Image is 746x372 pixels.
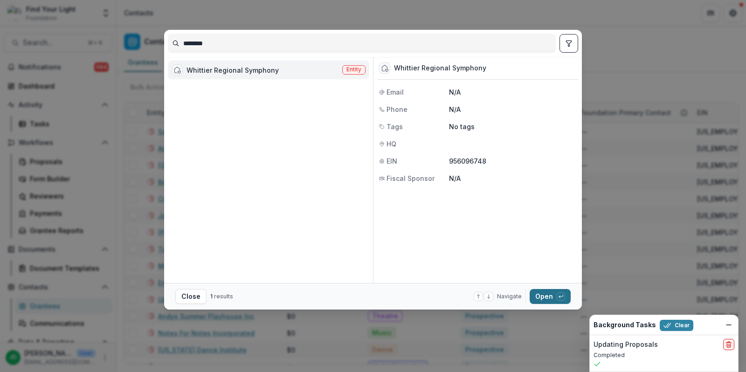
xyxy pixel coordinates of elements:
[449,87,576,97] p: N/A
[449,104,576,114] p: N/A
[660,320,693,331] button: Clear
[723,339,734,350] button: delete
[594,351,734,359] p: Completed
[387,173,435,183] span: Fiscal Sponsor
[559,34,578,53] button: toggle filters
[449,173,576,183] p: N/A
[594,341,658,349] h2: Updating Proposals
[497,292,522,301] span: Navigate
[346,66,361,73] span: Entity
[387,87,404,97] span: Email
[449,156,576,166] p: 956096748
[394,64,486,72] div: Whittier Regional Symphony
[387,156,397,166] span: EIN
[387,139,396,149] span: HQ
[594,321,656,329] h2: Background Tasks
[186,65,279,75] div: Whittier Regional Symphony
[387,104,408,114] span: Phone
[210,293,213,300] span: 1
[723,319,734,331] button: Dismiss
[387,122,403,131] span: Tags
[530,289,571,304] button: Open
[175,289,207,304] button: Close
[449,122,475,131] p: No tags
[214,293,233,300] span: results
